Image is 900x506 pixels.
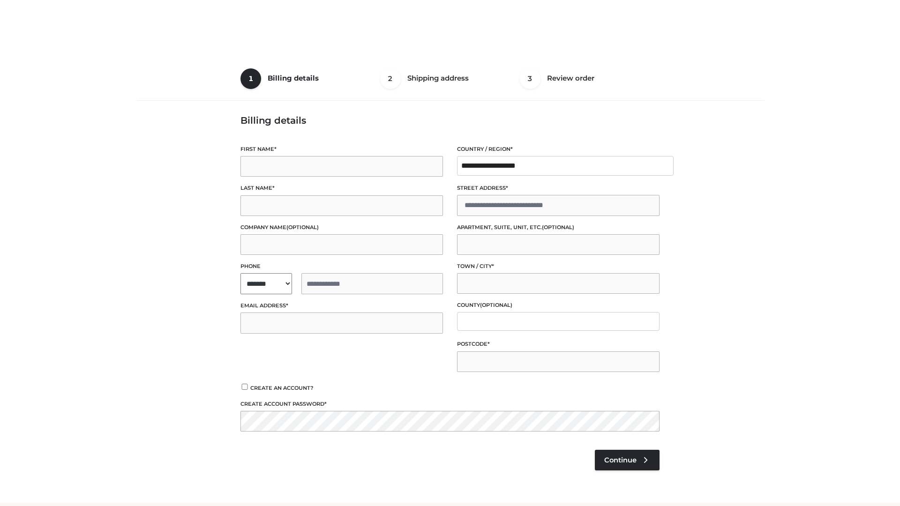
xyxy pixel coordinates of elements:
span: 1 [240,68,261,89]
h3: Billing details [240,115,660,126]
span: 3 [520,68,540,89]
label: First name [240,145,443,154]
label: Apartment, suite, unit, etc. [457,223,660,232]
input: Create an account? [240,384,249,390]
span: Billing details [268,74,319,82]
label: Postcode [457,340,660,349]
label: Street address [457,184,660,193]
span: 2 [380,68,401,89]
label: Town / City [457,262,660,271]
span: (optional) [542,224,574,231]
label: Email address [240,301,443,310]
label: Create account password [240,400,660,409]
span: Continue [604,456,637,464]
span: Create an account? [250,385,314,391]
label: Phone [240,262,443,271]
span: (optional) [286,224,319,231]
span: Shipping address [407,74,469,82]
label: County [457,301,660,310]
span: (optional) [480,302,512,308]
span: Review order [547,74,594,82]
a: Continue [595,450,660,470]
label: Country / Region [457,145,660,154]
label: Company name [240,223,443,232]
label: Last name [240,184,443,193]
